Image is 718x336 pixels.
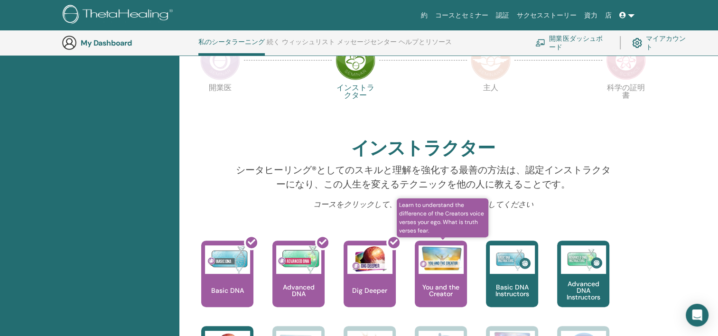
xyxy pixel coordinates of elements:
[336,40,375,80] img: Instructor
[62,35,77,50] img: generic-user-icon.jpg
[601,7,615,24] a: 店
[399,38,452,53] a: ヘルプとリソース
[417,7,431,24] a: 約
[63,5,176,26] img: logo.png
[471,84,511,124] p: 主人
[347,245,392,274] img: Dig Deeper
[205,245,250,274] img: Basic DNA
[486,241,538,326] a: Basic DNA Instructors Basic DNA Instructors
[351,138,495,159] h2: インストラクター
[561,245,606,274] img: Advanced DNA Instructors
[337,38,397,53] a: メッセージセンター
[431,7,492,24] a: コースとセミナー
[580,7,601,24] a: 資力
[632,32,687,53] a: マイアカウント
[282,38,335,53] a: ウィッシュリスト
[415,241,467,326] a: Learn to understand the difference of the Creators voice verses your ego. What is truth verses fe...
[535,39,545,47] img: chalkboard-teacher.svg
[348,287,391,294] p: Dig Deeper
[276,245,321,274] img: Advanced DNA
[81,38,176,47] h3: My Dashboard
[235,199,611,210] p: コースをクリックして、利用可能なセミナーを検索してください
[344,241,396,326] a: Dig Deeper Dig Deeper
[606,84,646,124] p: 科学の証明書
[200,40,240,80] img: Practitioner
[471,40,511,80] img: Master
[336,84,375,124] p: インストラクター
[235,163,611,191] p: シータヒーリング®としてのスキルと理解を強化する最善の方法は、認定インストラクターになり、この人生を変えるテクニックを他の人に教えることです。
[267,38,280,53] a: 続く
[513,7,580,24] a: サクセスストーリー
[492,7,513,24] a: 認証
[557,241,609,326] a: Advanced DNA Instructors Advanced DNA Instructors
[272,284,325,297] p: Advanced DNA
[397,198,488,237] span: Learn to understand the difference of the Creators voice verses your ego. What is truth verses fear.
[686,304,709,327] div: Open Intercom Messenger
[606,40,646,80] img: Certificate of Science
[419,245,464,271] img: You and the Creator
[200,84,240,124] p: 開業医
[486,284,538,297] p: Basic DNA Instructors
[490,245,535,274] img: Basic DNA Instructors
[198,38,265,56] a: 私のシータラーニング
[201,241,253,326] a: Basic DNA Basic DNA
[632,36,642,50] img: cog.svg
[557,280,609,300] p: Advanced DNA Instructors
[272,241,325,326] a: Advanced DNA Advanced DNA
[535,32,608,53] a: 開業医ダッシュボード
[415,284,467,297] p: You and the Creator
